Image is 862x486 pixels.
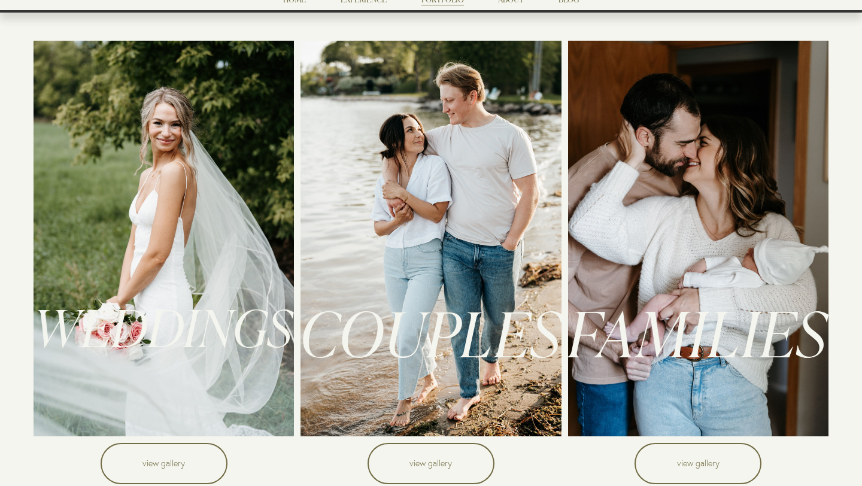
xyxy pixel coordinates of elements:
[301,290,562,373] span: COUPLES
[34,292,293,360] span: WEDDINGS
[635,443,761,484] a: view gallery
[568,290,828,373] span: FAMILIES
[368,443,494,484] a: view gallery
[101,443,227,484] a: view gallery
